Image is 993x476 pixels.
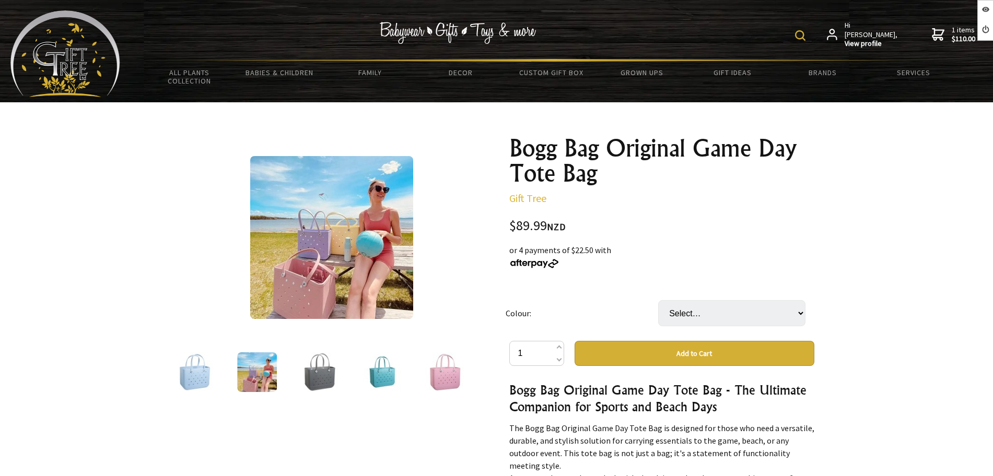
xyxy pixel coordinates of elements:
img: Bogg Bag Original Game Day Tote Bag [363,352,402,392]
span: NZD [547,221,566,233]
a: Babies & Children [235,62,325,84]
button: Add to Cart [575,341,814,366]
img: Babywear - Gifts - Toys & more [379,22,536,44]
a: Hi [PERSON_NAME],View profile [827,21,898,49]
img: product search [795,30,805,41]
a: Services [868,62,959,84]
img: Bogg Bag Original Game Day Tote Bag [237,352,277,392]
a: Gift Ideas [687,62,777,84]
td: Colour: [506,285,658,341]
img: Bogg Bag Original Game Day Tote Bag [250,156,413,319]
a: All Plants Collection [144,62,235,92]
a: Decor [415,62,506,84]
h1: Bogg Bag Original Game Day Tote Bag [509,136,814,186]
img: Afterpay [509,259,559,268]
a: Custom Gift Box [506,62,597,84]
a: Brands [778,62,868,84]
div: or 4 payments of $22.50 with [509,244,814,269]
span: Hi [PERSON_NAME], [845,21,898,49]
img: Babyware - Gifts - Toys and more... [10,10,120,97]
a: Gift Tree [509,192,546,205]
a: 1 items$110.00 [932,21,975,49]
a: Family [325,62,415,84]
img: Bogg Bag Original Game Day Tote Bag [174,352,214,392]
img: Bogg Bag Original Game Day Tote Bag [425,352,465,392]
h3: Bogg Bag Original Game Day Tote Bag - The Ultimate Companion for Sports and Beach Days [509,382,814,415]
div: $89.99 [509,219,814,233]
strong: View profile [845,39,898,49]
span: 1 items [952,25,975,44]
img: Bogg Bag Original Game Day Tote Bag [300,352,340,392]
strong: $110.00 [952,34,975,44]
a: Grown Ups [597,62,687,84]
